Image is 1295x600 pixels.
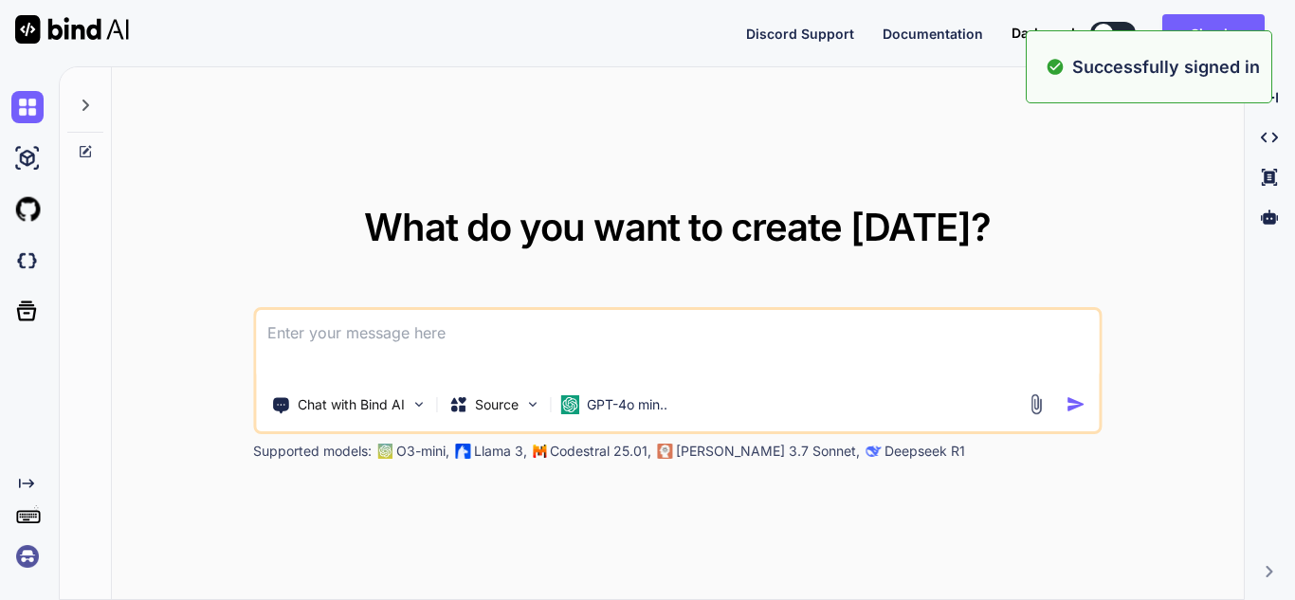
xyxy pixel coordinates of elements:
[866,444,881,459] img: claude
[1046,54,1065,80] img: alert
[1012,24,1083,43] span: Dark mode
[560,395,579,414] img: GPT-4o mini
[377,444,392,459] img: GPT-4
[298,395,405,414] p: Chat with Bind AI
[885,442,965,461] p: Deepseek R1
[657,444,672,459] img: claude
[410,396,427,412] img: Pick Tools
[396,442,449,461] p: O3-mini,
[746,26,854,42] span: Discord Support
[253,442,372,461] p: Supported models:
[11,91,44,123] img: chat
[11,540,44,573] img: signin
[11,245,44,277] img: darkCloudIdeIcon
[883,26,983,42] span: Documentation
[533,445,546,458] img: Mistral-AI
[676,442,860,461] p: [PERSON_NAME] 3.7 Sonnet,
[883,24,983,44] button: Documentation
[550,442,651,461] p: Codestral 25.01,
[455,444,470,459] img: Llama2
[1072,54,1260,80] p: Successfully signed in
[524,396,540,412] img: Pick Models
[364,204,991,250] span: What do you want to create [DATE]?
[15,15,129,44] img: Bind AI
[475,395,519,414] p: Source
[1162,14,1265,52] button: Sign in
[11,193,44,226] img: githubLight
[474,442,527,461] p: Llama 3,
[1066,394,1085,414] img: icon
[1025,393,1047,415] img: attachment
[746,24,854,44] button: Discord Support
[587,395,667,414] p: GPT-4o min..
[11,142,44,174] img: ai-studio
